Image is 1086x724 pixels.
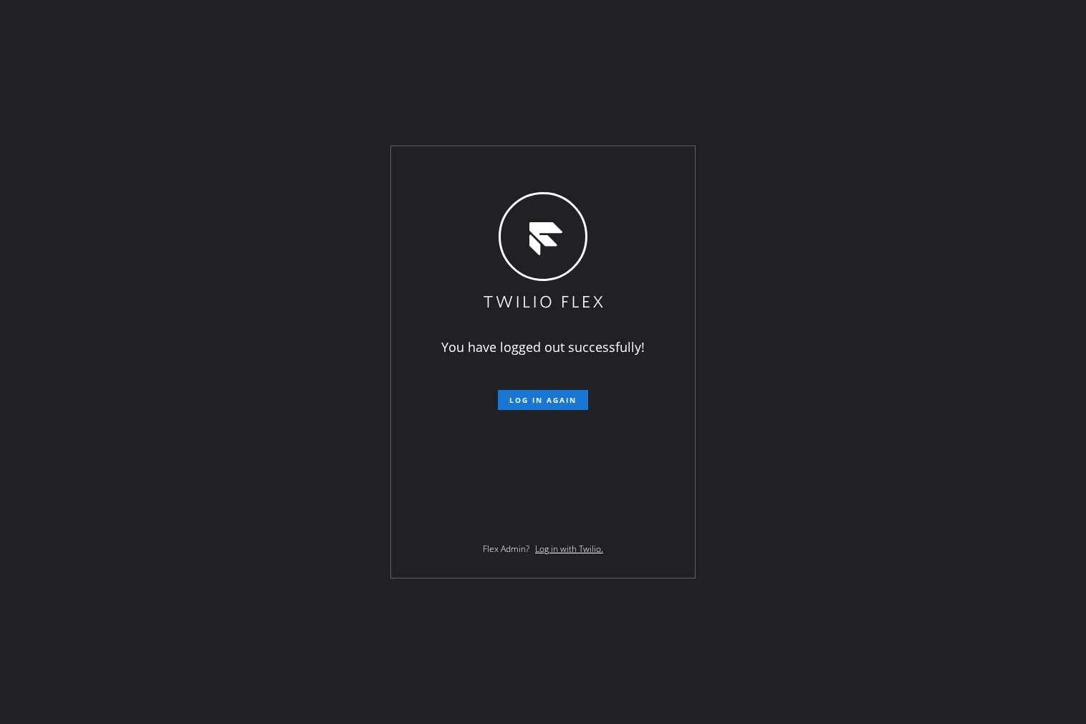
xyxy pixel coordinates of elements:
[498,390,588,410] button: Log in again
[535,543,603,555] a: Log in with Twilio.
[483,543,529,555] span: Flex Admin?
[509,395,577,405] span: Log in again
[441,338,645,356] span: You have logged out successfully!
